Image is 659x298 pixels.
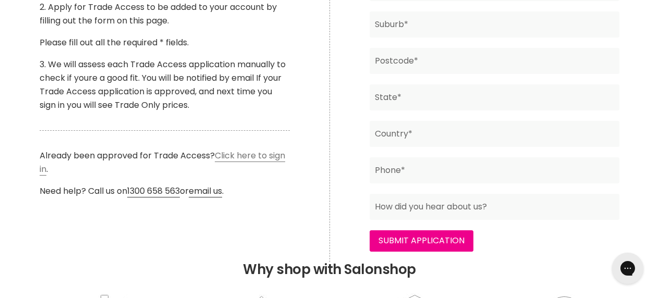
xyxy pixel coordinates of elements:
[40,184,290,198] p: Need help? Call us on or .
[370,230,473,251] input: Submit Application
[607,249,649,288] iframe: Gorgias live chat messenger
[40,36,290,49] p: Please fill out all the required * fields.
[40,149,290,176] p: Already been approved for Trade Access? .
[40,150,285,176] a: Click here to sign in
[40,58,290,112] p: 3. We will assess each Trade Access application manually to check if youre a good fit. You will b...
[40,1,290,28] p: 2. Apply for Trade Access to be added to your account by filling out the form on this page.
[127,185,180,197] a: 1300 658 563
[189,185,222,197] a: email us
